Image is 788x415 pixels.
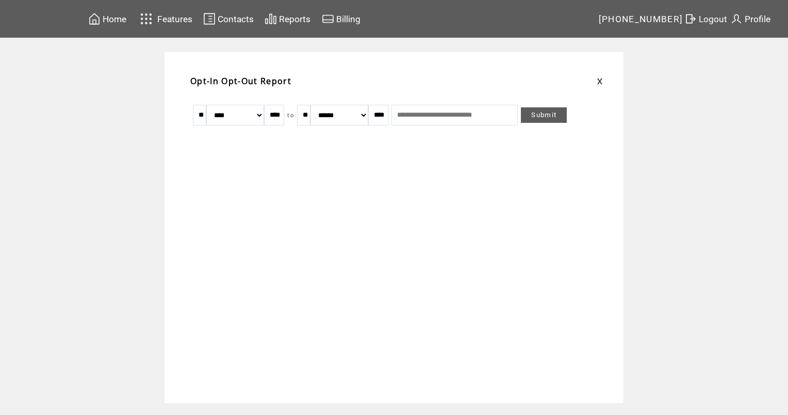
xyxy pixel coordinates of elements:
[137,10,155,27] img: features.svg
[190,75,291,87] span: Opt-In Opt-Out Report
[103,14,126,24] span: Home
[322,12,334,25] img: creidtcard.svg
[263,11,312,27] a: Reports
[157,14,192,24] span: Features
[279,14,310,24] span: Reports
[730,12,743,25] img: profile.svg
[320,11,362,27] a: Billing
[683,11,729,27] a: Logout
[336,14,360,24] span: Billing
[218,14,254,24] span: Contacts
[202,11,255,27] a: Contacts
[745,14,770,24] span: Profile
[265,12,277,25] img: chart.svg
[203,12,216,25] img: contacts.svg
[684,12,697,25] img: exit.svg
[136,9,194,29] a: Features
[699,14,727,24] span: Logout
[521,107,567,123] a: Submit
[287,111,294,119] span: to
[88,12,101,25] img: home.svg
[599,14,683,24] span: [PHONE_NUMBER]
[87,11,128,27] a: Home
[729,11,772,27] a: Profile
